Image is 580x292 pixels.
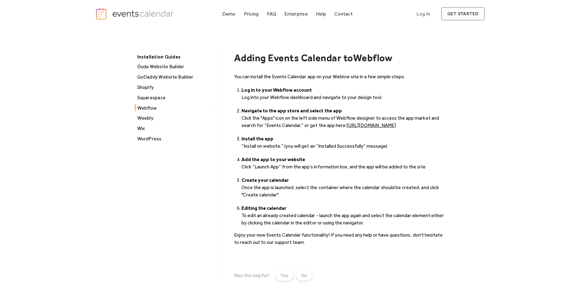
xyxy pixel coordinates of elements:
[301,272,307,279] div: No
[222,12,236,16] div: Demo
[241,107,446,129] li: Click the "Apps" icon on the left side menu of Webflow designer to access the app market and sear...
[241,87,312,93] strong: Log in to your Webflow account ‍
[276,270,293,281] a: Yes
[346,122,396,128] a: [URL][DOMAIN_NAME]
[135,83,216,91] a: Shopify
[220,10,238,18] a: Demo
[353,52,392,64] h1: Webflow
[241,108,342,114] strong: Navigate to the app store and select the app ‍
[135,125,216,132] a: Wix
[241,177,289,183] strong: Create your calendar
[135,94,216,102] a: Squarespace
[241,156,446,171] li: Click “Launch App” from the app’s information box, and the app will be added to the site
[282,10,310,18] a: Enterprise
[332,10,355,18] a: Contact
[241,135,446,150] li: “Install on website.” (you will get an “Installed Successfully” message)
[296,270,312,281] a: No
[241,177,446,199] li: Once the app is launched, select the container where the calendar should be created, and click "C...
[316,12,326,16] div: Help
[441,7,485,20] a: get started
[241,86,446,101] li: Log into your Webflow dashboard and navigate to your design tool.
[265,10,279,18] a: FAQ
[241,136,273,142] strong: Install the app ‍
[244,12,259,16] div: Pricing
[135,114,216,122] a: Weebly
[284,12,308,16] div: Enterprise
[234,273,269,278] div: Was this helpful?
[241,205,446,227] li: To edit an already created calendar - launch the app again and select the calendar element either...
[267,12,276,16] div: FAQ
[241,10,261,18] a: Pricing
[334,12,353,16] div: Contact
[135,135,216,143] a: WordPress
[410,7,436,20] a: Log In
[135,104,216,112] a: Webflow
[314,10,329,18] a: Help
[134,52,216,62] div: Installation Guides
[234,52,353,64] h1: Adding Events Calendar to
[135,73,216,81] a: GoDaddy Website Builder
[280,272,288,279] div: Yes
[95,8,176,20] a: home
[234,73,446,80] p: You can install the Events Calendar app on your Weblow site in a few simple steps.
[241,157,305,162] strong: Add the app to your website ‍
[234,231,446,246] p: Enjoy your new Events Calendar functionality! If you need any help or have questions, don't hesit...
[241,205,286,211] strong: Editing the calendar ‍
[135,63,216,71] a: Duda Website Builder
